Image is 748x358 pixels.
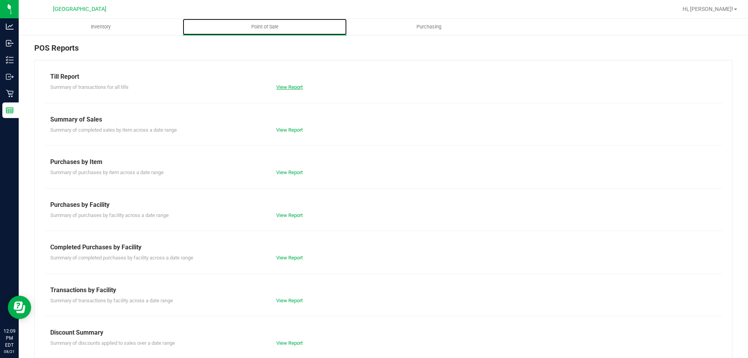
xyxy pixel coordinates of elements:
[276,298,303,303] a: View Report
[50,127,177,133] span: Summary of completed sales by item across a date range
[6,23,14,30] inline-svg: Analytics
[80,23,121,30] span: Inventory
[4,328,15,349] p: 12:09 PM EDT
[276,169,303,175] a: View Report
[6,73,14,81] inline-svg: Outbound
[276,84,303,90] a: View Report
[50,115,716,124] div: Summary of Sales
[276,340,303,346] a: View Report
[50,255,193,261] span: Summary of completed purchases by facility across a date range
[50,340,175,346] span: Summary of discounts applied to sales over a date range
[50,286,716,295] div: Transactions by Facility
[50,72,716,81] div: Till Report
[19,19,183,35] a: Inventory
[6,106,14,114] inline-svg: Reports
[50,212,169,218] span: Summary of purchases by facility across a date range
[683,6,733,12] span: Hi, [PERSON_NAME]!
[34,42,732,60] div: POS Reports
[50,298,173,303] span: Summary of transactions by facility across a date range
[6,56,14,64] inline-svg: Inventory
[50,157,716,167] div: Purchases by Item
[53,6,106,12] span: [GEOGRAPHIC_DATA]
[50,84,129,90] span: Summary of transactions for all tills
[183,19,347,35] a: Point of Sale
[50,200,716,210] div: Purchases by Facility
[4,349,15,354] p: 08/21
[241,23,289,30] span: Point of Sale
[50,243,716,252] div: Completed Purchases by Facility
[347,19,511,35] a: Purchasing
[50,328,716,337] div: Discount Summary
[276,255,303,261] a: View Report
[6,90,14,97] inline-svg: Retail
[8,296,31,319] iframe: Resource center
[276,127,303,133] a: View Report
[50,169,164,175] span: Summary of purchases by item across a date range
[406,23,452,30] span: Purchasing
[276,212,303,218] a: View Report
[6,39,14,47] inline-svg: Inbound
